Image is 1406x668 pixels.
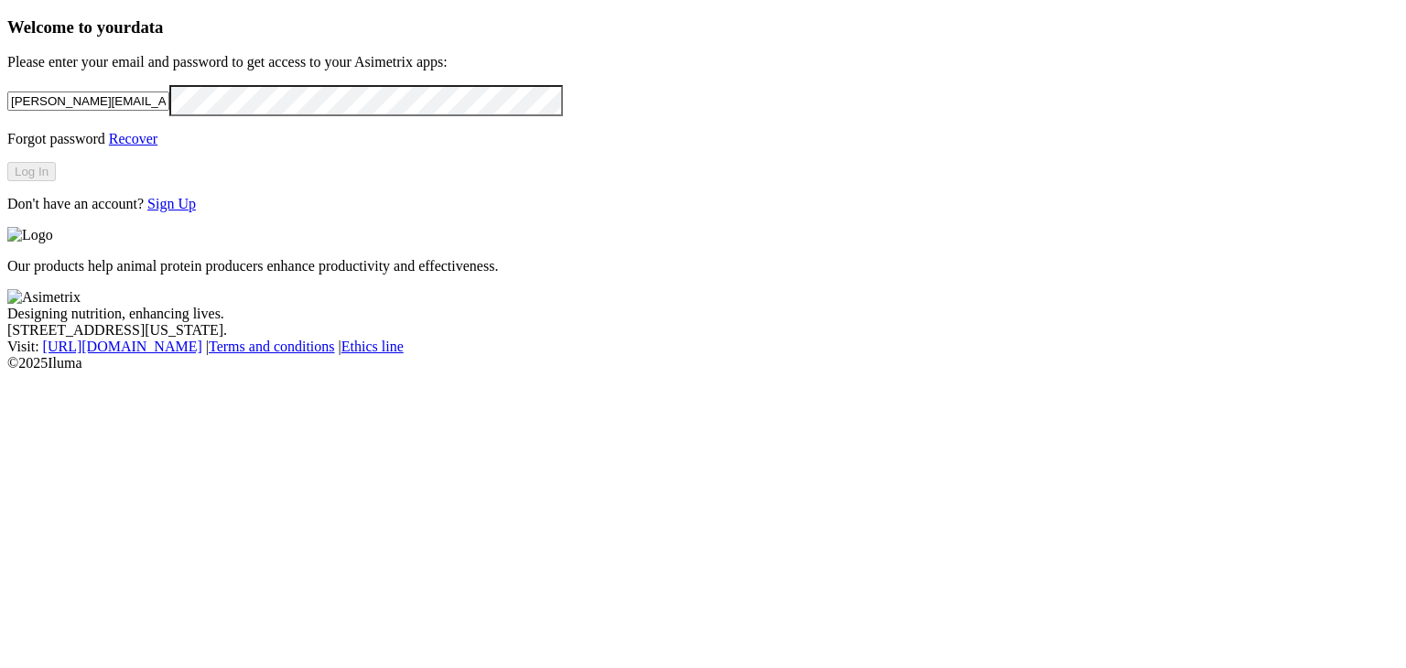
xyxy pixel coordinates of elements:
h3: Welcome to your [7,17,1399,38]
a: Terms and conditions [209,339,335,354]
p: Forgot password [7,131,1399,147]
div: Visit : | | [7,339,1399,355]
a: [URL][DOMAIN_NAME] [43,339,202,354]
span: data [131,17,163,37]
div: Designing nutrition, enhancing lives. [7,306,1399,322]
img: Asimetrix [7,289,81,306]
button: Log In [7,162,56,181]
img: Logo [7,227,53,243]
div: [STREET_ADDRESS][US_STATE]. [7,322,1399,339]
p: Please enter your email and password to get access to your Asimetrix apps: [7,54,1399,70]
a: Ethics line [341,339,404,354]
a: Sign Up [147,196,196,211]
div: © 2025 Iluma [7,355,1399,372]
p: Our products help animal protein producers enhance productivity and effectiveness. [7,258,1399,275]
a: Recover [109,131,157,146]
p: Don't have an account? [7,196,1399,212]
input: Your email [7,92,169,111]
